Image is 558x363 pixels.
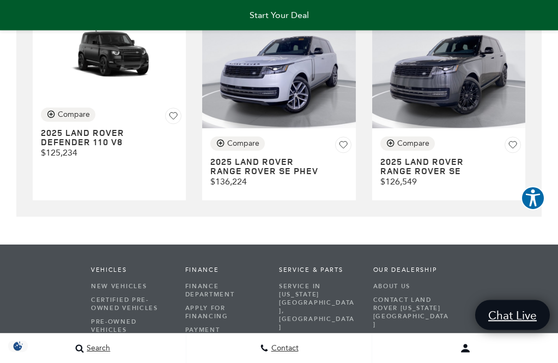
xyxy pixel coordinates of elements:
h3: 2025 LAND ROVER Range Rover SE PHEV [210,158,323,177]
section: Click to Open Cookie Consent Modal [5,341,31,352]
a: 2025 LAND ROVER Range Rover SE $126,549 [380,158,521,187]
h3: 2025 LAND ROVER Range Rover SE [380,158,493,177]
a: Payment Calculator [185,324,263,346]
span: Search [84,344,110,353]
a: Apply for Financing [185,302,263,324]
img: 2025 LAND ROVER Defender 110 V8 [33,14,186,100]
button: Compare [210,137,265,151]
span: Vehicles [91,267,169,275]
span: Our Dealership [373,267,451,275]
div: Compare [227,139,259,149]
button: Compare [41,108,95,122]
aside: Accessibility Help Desk [521,186,545,212]
button: Compare [380,137,435,151]
a: About Us [373,280,451,294]
a: Pre-Owned Vehicles [91,316,169,337]
span: Chat Live [483,308,542,323]
span: Service & Parts [279,267,357,275]
p: $126,549 [380,177,521,187]
h3: 2025 LAND ROVER Defender 110 V8 [41,129,154,148]
img: 2025 LAND ROVER Range Rover SE [372,14,525,129]
a: Careers [373,332,451,346]
span: Contact [269,344,299,353]
a: Chat Live [475,300,550,330]
span: Finance [185,267,263,275]
a: Service in [US_STATE][GEOGRAPHIC_DATA], [GEOGRAPHIC_DATA] [279,280,357,335]
a: Contact Land Rover [US_STATE][GEOGRAPHIC_DATA] [373,294,451,332]
span: Start Your Deal [250,10,309,20]
a: Certified Pre-Owned Vehicles [91,294,169,316]
div: Compare [58,110,90,120]
button: Explore your accessibility options [521,186,545,210]
a: 2025 LAND ROVER Defender 110 V8 $125,234 [41,129,181,158]
img: Opt-Out Icon [5,341,31,352]
p: $125,234 [41,148,181,158]
a: Finance Department [185,280,263,302]
a: 2025 LAND ROVER Range Rover SE PHEV $136,224 [210,158,351,187]
a: New Vehicles [91,280,169,294]
p: $136,224 [210,177,351,187]
div: Compare [397,139,429,149]
button: Open user profile menu [372,335,558,362]
img: 2025 LAND ROVER Range Rover SE PHEV [202,14,355,129]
